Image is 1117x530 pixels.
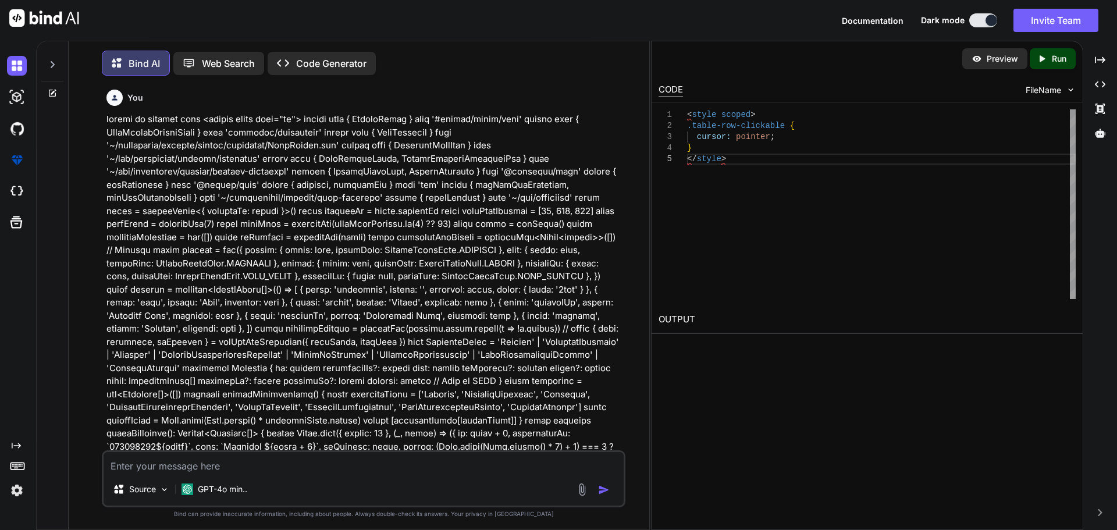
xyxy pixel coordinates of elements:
[127,92,143,104] h6: You
[659,83,683,97] div: CODE
[129,56,160,70] p: Bind AI
[652,306,1083,333] h2: OUTPUT
[659,109,672,120] div: 1
[198,483,247,495] p: GPT-4o min..
[7,150,27,170] img: premium
[987,53,1018,65] p: Preview
[696,132,731,141] span: cursor:
[7,182,27,201] img: cloudideIcon
[296,56,367,70] p: Code Generator
[687,110,692,119] span: <
[687,121,785,130] span: .table-row-clickable
[7,56,27,76] img: darkChat
[687,143,692,152] span: }
[129,483,156,495] p: Source
[692,110,716,119] span: style
[842,16,903,26] span: Documentation
[7,481,27,500] img: settings
[7,87,27,107] img: darkAi-studio
[575,483,589,496] img: attachment
[102,510,625,518] p: Bind can provide inaccurate information, including about people. Always double-check its answers....
[721,154,725,163] span: >
[598,484,610,496] img: icon
[972,54,982,64] img: preview
[202,56,255,70] p: Web Search
[1026,84,1061,96] span: FileName
[921,15,965,26] span: Dark mode
[687,154,697,163] span: </
[659,143,672,154] div: 4
[1066,85,1076,95] img: chevron down
[1013,9,1098,32] button: Invite Team
[842,15,903,27] button: Documentation
[9,9,79,27] img: Bind AI
[770,132,774,141] span: ;
[659,120,672,131] div: 2
[7,119,27,138] img: githubDark
[659,131,672,143] div: 3
[1052,53,1066,65] p: Run
[659,154,672,165] div: 5
[721,110,750,119] span: scoped
[736,132,770,141] span: pointer
[696,154,721,163] span: style
[182,483,193,495] img: GPT-4o mini
[789,121,794,130] span: {
[159,485,169,495] img: Pick Models
[750,110,755,119] span: >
